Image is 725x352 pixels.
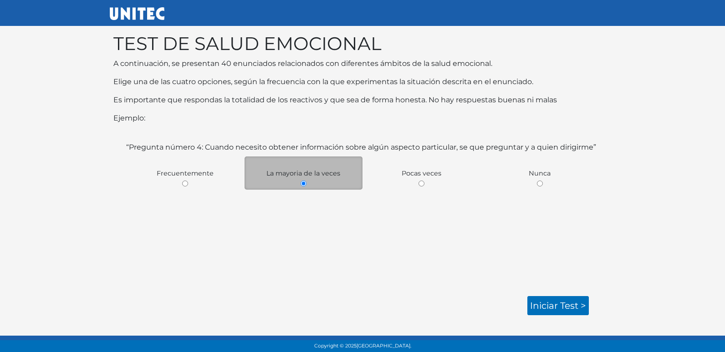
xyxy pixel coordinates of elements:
[110,7,164,20] img: UNITEC
[126,142,596,153] label: “Pregunta número 4: Cuando necesito obtener información sobre algún aspecto particular, se que pr...
[113,76,612,87] p: Elige una de las cuatro opciones, según la frecuencia con la que experimentas la situación descri...
[266,169,340,177] span: La mayoria de la veces
[357,343,411,349] span: [GEOGRAPHIC_DATA].
[402,169,441,177] span: Pocas veces
[113,58,612,69] p: A continuación, se presentan 40 enunciados relacionados con diferentes ámbitos de la salud emocio...
[157,169,214,177] span: Frecuentemente
[529,169,551,177] span: Nunca
[113,95,612,106] p: Es importante que respondas la totalidad de los reactivos y que sea de forma honesta. No hay resp...
[113,113,612,124] p: Ejemplo:
[113,33,612,55] h1: TEST DE SALUD EMOCIONAL
[527,296,589,315] a: Iniciar test >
